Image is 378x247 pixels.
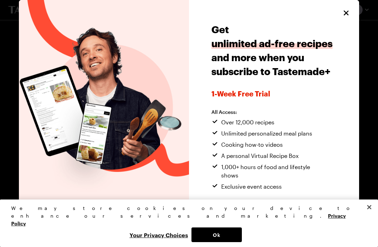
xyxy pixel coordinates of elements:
[211,22,337,78] h1: Get and more when you subscribe to Tastemade+
[221,163,327,180] span: 1,000+ hours of food and lifestyle shows
[221,129,312,138] span: Unlimited personalized meal plans
[362,199,377,215] button: Close
[211,109,327,115] h2: All Access:
[221,140,283,149] span: Cooking how-to videos
[342,8,351,17] button: Close
[211,89,337,98] span: 1-week Free Trial
[211,38,332,49] span: unlimited ad-free recipes
[221,152,299,160] span: A personal Virtual Recipe Box
[221,118,274,126] span: Over 12,000 recipes
[11,204,361,242] div: Privacy
[126,227,191,242] button: Your Privacy Choices
[11,204,361,227] div: We may store cookies on your device to enhance our services and marketing.
[221,182,282,191] span: Exclusive event access
[191,227,242,242] button: Ok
